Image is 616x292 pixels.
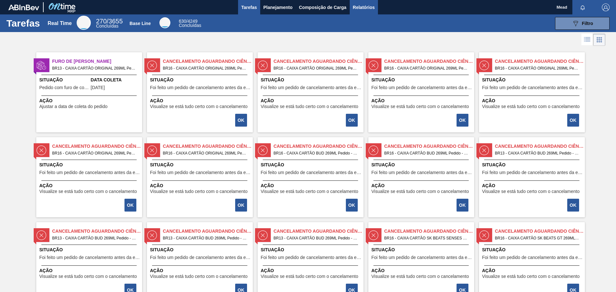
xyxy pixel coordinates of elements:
[482,162,583,168] span: Situação
[150,104,248,109] span: Visualize se está tudo certo com o cancelamento
[39,97,141,104] span: Ação
[372,189,469,194] span: Visualize se está tudo certo com o cancelamento
[384,143,474,150] span: Cancelamento aguardando ciência
[150,274,248,279] span: Visualize se está tudo certo com o cancelamento
[96,19,123,28] div: Real Time
[47,21,72,26] div: Real Time
[372,182,473,189] span: Ação
[150,97,251,104] span: Ação
[346,113,358,127] div: Completar tarefa: 29953978
[8,4,39,10] img: TNhmsLtSVTkK8tSr43FrP2fwEKptu5GPRR3wAAAABJRU5ErkJggg==
[568,113,580,127] div: Completar tarefa: 29954031
[236,198,248,212] div: Completar tarefa: 29954033
[495,58,585,65] span: Cancelamento aguardando ciência
[482,85,583,90] span: Foi feito um pedido de cancelamento antes da etapa de aguardando faturamento
[482,104,580,109] span: Visualize se está tudo certo com o cancelamento
[163,143,253,150] span: Cancelamento aguardando ciência
[147,146,157,155] img: status
[372,77,473,83] span: Situação
[479,146,489,155] img: status
[235,114,247,127] button: OK
[274,235,358,242] span: BR13 - CAIXA CARTÃO BUD 269ML Pedido - 1600122
[482,170,583,175] span: Foi feito um pedido de cancelamento antes da etapa de aguardando faturamento
[261,274,358,279] span: Visualize se está tudo certo com o cancelamento
[372,246,473,253] span: Situação
[37,146,46,155] img: status
[572,3,593,12] button: Notificações
[52,65,137,72] span: BR13 - CAIXA CARTÃO ORIGINAL 269ML Pedido - 1994332
[39,170,141,175] span: Foi feito um pedido de cancelamento antes da etapa de aguardando faturamento
[372,255,473,260] span: Foi feito um pedido de cancelamento antes da etapa de aguardando faturamento
[495,143,585,150] span: Cancelamento aguardando ciência
[52,235,137,242] span: BR13 - CAIXA CARTÃO BUD 269ML Pedido - 1600120
[346,114,358,127] button: OK
[568,198,580,212] div: Completar tarefa: 29954091
[372,267,473,274] span: Ação
[581,34,593,46] div: Visão em Lista
[261,162,362,168] span: Situação
[261,255,362,260] span: Foi feito um pedido de cancelamento antes da etapa de aguardando faturamento
[179,19,186,24] span: 630
[567,199,579,212] button: OK
[384,65,469,72] span: BR16 - CAIXA CARTÃO ORIGINAL 269ML Pedido - 1559280
[482,246,583,253] span: Situação
[567,114,579,127] button: OK
[482,255,583,260] span: Foi feito um pedido de cancelamento antes da etapa de aguardando faturamento
[384,58,474,65] span: Cancelamento aguardando ciência
[39,162,141,168] span: Situação
[495,235,580,242] span: BR16 - CAIXA CARTÃO SK BEATS GT 269ML Pedido - 1594934
[457,114,468,127] button: OK
[52,143,142,150] span: Cancelamento aguardando ciência
[369,61,378,70] img: status
[39,246,141,253] span: Situação
[482,274,580,279] span: Visualize se está tudo certo com o cancelamento
[299,4,346,11] span: Composição de Carga
[593,34,605,46] div: Visão em Cards
[372,104,469,109] span: Visualize se está tudo certo com o cancelamento
[274,58,364,65] span: Cancelamento aguardando ciência
[91,85,105,90] span: 02/09/2025
[369,230,378,240] img: status
[150,189,248,194] span: Visualize se está tudo certo com o cancelamento
[482,189,580,194] span: Visualize se está tudo certo com o cancelamento
[96,23,118,29] span: Concluídas
[495,65,580,72] span: BR16 - CAIXA CARTÃO ORIGINAL 269ML Pedido - 1559281
[39,189,137,194] span: Visualize se está tudo certo com o cancelamento
[39,104,108,109] span: Ajustar a data de coleta do pedido
[384,235,469,242] span: BR16 - CAIXA CARTÃO SK BEATS SENSES 269ML Pedido - 1595142
[369,146,378,155] img: status
[384,150,469,157] span: BR16 - CAIXA CARTÃO BUD 269ML Pedido - 1575901
[150,77,251,83] span: Situação
[258,230,268,240] img: status
[179,23,201,28] span: Concluídas
[258,146,268,155] img: status
[495,150,580,157] span: BR13 - CAIXA CARTÃO BUD 269ML Pedido - 1600119
[274,150,358,157] span: BR16 - CAIXA CARTÃO BUD 269ML Pedido - 1575900
[6,20,40,27] h1: Tarefas
[353,4,375,11] span: Relatórios
[261,189,358,194] span: Visualize se está tudo certo com o cancelamento
[236,113,248,127] div: Completar tarefa: 29953977
[39,85,89,90] span: Pedido com furo de coleta
[163,228,253,235] span: Cancelamento aguardando ciência
[159,17,170,28] div: Base Line
[179,19,197,24] span: / 4249
[457,198,469,212] div: Completar tarefa: 29954054
[555,17,610,30] button: Filtro
[384,228,474,235] span: Cancelamento aguardando ciência
[150,170,251,175] span: Foi feito um pedido de cancelamento antes da etapa de aguardando faturamento
[96,18,107,25] span: 270
[163,65,248,72] span: BR16 - CAIXA CARTÃO ORIGINAL 269ML Pedido - 1551497
[125,198,137,212] div: Completar tarefa: 29954032
[261,104,358,109] span: Visualize se está tudo certo com o cancelamento
[457,199,468,212] button: OK
[235,199,247,212] button: OK
[582,21,593,26] span: Filtro
[52,150,137,157] span: BR16 - CAIXA CARTÃO ORIGINAL 269ML Pedido - 1559282
[261,267,362,274] span: Ação
[130,21,151,26] div: Base Line
[91,77,141,83] span: Data Coleta
[263,4,293,11] span: Planejamento
[150,246,251,253] span: Situação
[372,170,473,175] span: Foi feito um pedido de cancelamento antes da etapa de aguardando faturamento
